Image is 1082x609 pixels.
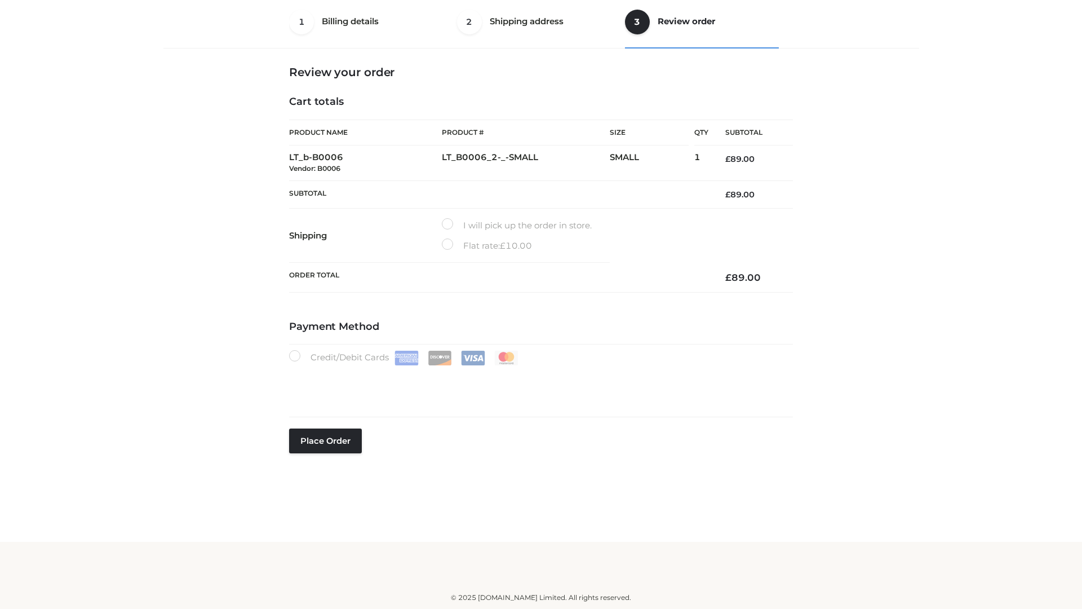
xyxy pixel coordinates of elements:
h4: Payment Method [289,321,793,333]
th: Subtotal [708,120,793,145]
th: Size [610,120,689,145]
bdi: 89.00 [725,189,755,200]
label: Credit/Debit Cards [289,350,520,365]
img: Amex [394,351,419,365]
h3: Review your order [289,65,793,79]
h4: Cart totals [289,96,793,108]
img: Discover [428,351,452,365]
th: Subtotal [289,180,708,208]
img: Visa [461,351,485,365]
bdi: 10.00 [500,240,532,251]
bdi: 89.00 [725,154,755,164]
label: Flat rate: [442,239,532,253]
td: 1 [694,145,708,181]
th: Qty [694,120,708,145]
small: Vendor: B0006 [289,164,340,173]
td: SMALL [610,145,694,181]
td: LT_B0006_2-_-SMALL [442,145,610,181]
span: £ [725,272,731,283]
th: Product Name [289,120,442,145]
span: £ [500,240,505,251]
iframe: Secure payment input frame [287,363,791,404]
td: LT_b-B0006 [289,145,442,181]
bdi: 89.00 [725,272,761,283]
label: I will pick up the order in store. [442,218,592,233]
button: Place order [289,429,362,453]
th: Product # [442,120,610,145]
img: Mastercard [494,351,518,365]
th: Shipping [289,209,442,263]
div: © 2025 [DOMAIN_NAME] Limited. All rights reserved. [167,592,915,603]
span: £ [725,189,730,200]
span: £ [725,154,730,164]
th: Order Total [289,263,708,293]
